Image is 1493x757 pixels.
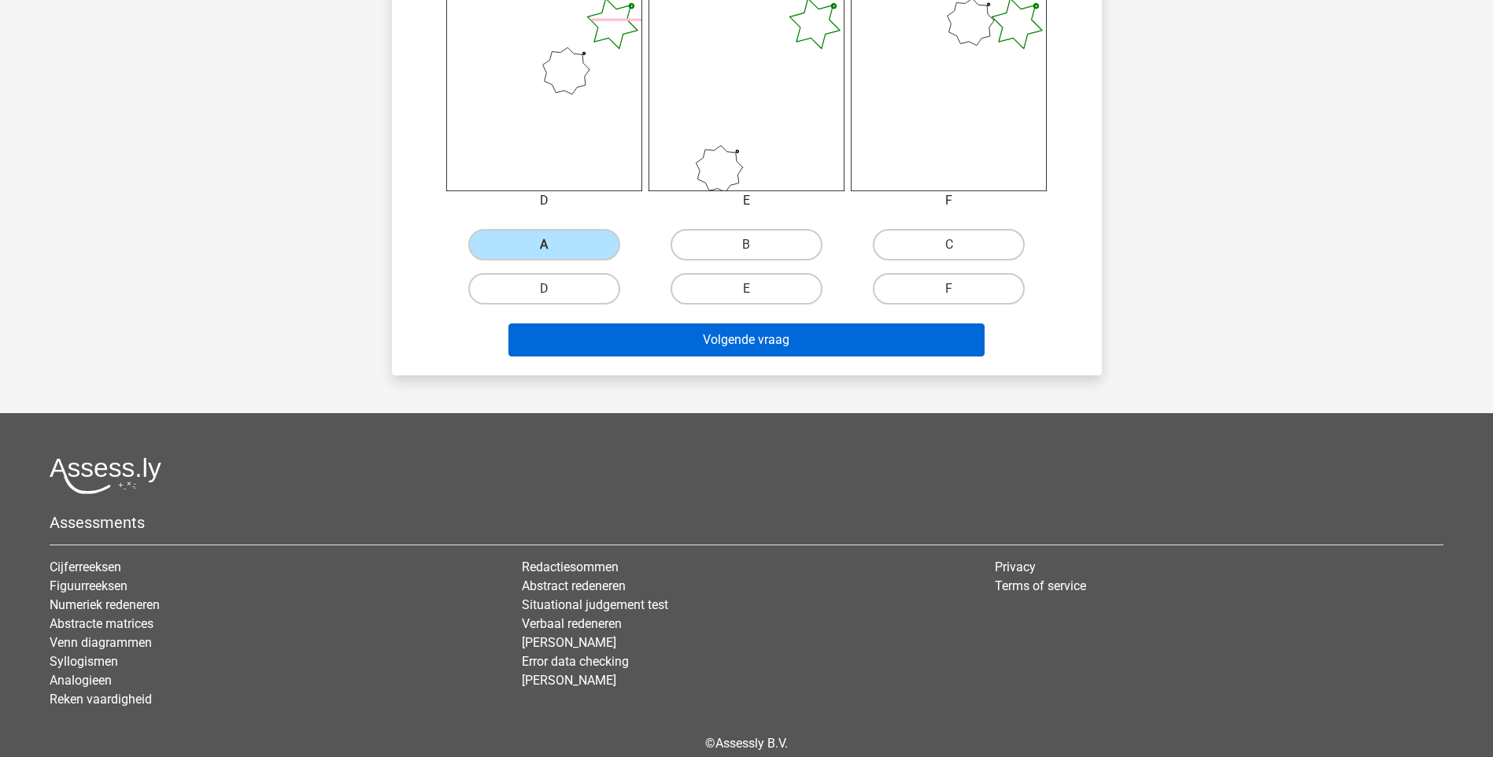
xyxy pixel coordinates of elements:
a: Reken vaardigheid [50,692,152,707]
div: F [839,191,1059,210]
a: Redactiesommen [522,559,619,574]
a: [PERSON_NAME] [522,673,616,688]
a: Terms of service [995,578,1086,593]
a: Abstract redeneren [522,578,626,593]
label: C [873,229,1025,260]
a: Syllogismen [50,654,118,669]
a: Verbaal redeneren [522,616,622,631]
button: Volgende vraag [508,323,985,356]
a: Error data checking [522,654,629,669]
a: Abstracte matrices [50,616,153,631]
label: B [671,229,822,260]
a: Cijferreeksen [50,559,121,574]
label: A [468,229,620,260]
label: E [671,273,822,305]
a: [PERSON_NAME] [522,635,616,650]
div: D [434,191,654,210]
a: Figuurreeksen [50,578,127,593]
a: Numeriek redeneren [50,597,160,612]
div: E [637,191,856,210]
a: Privacy [995,559,1036,574]
h5: Assessments [50,513,1443,532]
a: Assessly B.V. [715,736,788,751]
label: F [873,273,1025,305]
a: Situational judgement test [522,597,668,612]
a: Venn diagrammen [50,635,152,650]
img: Assessly logo [50,457,161,494]
a: Analogieen [50,673,112,688]
label: D [468,273,620,305]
